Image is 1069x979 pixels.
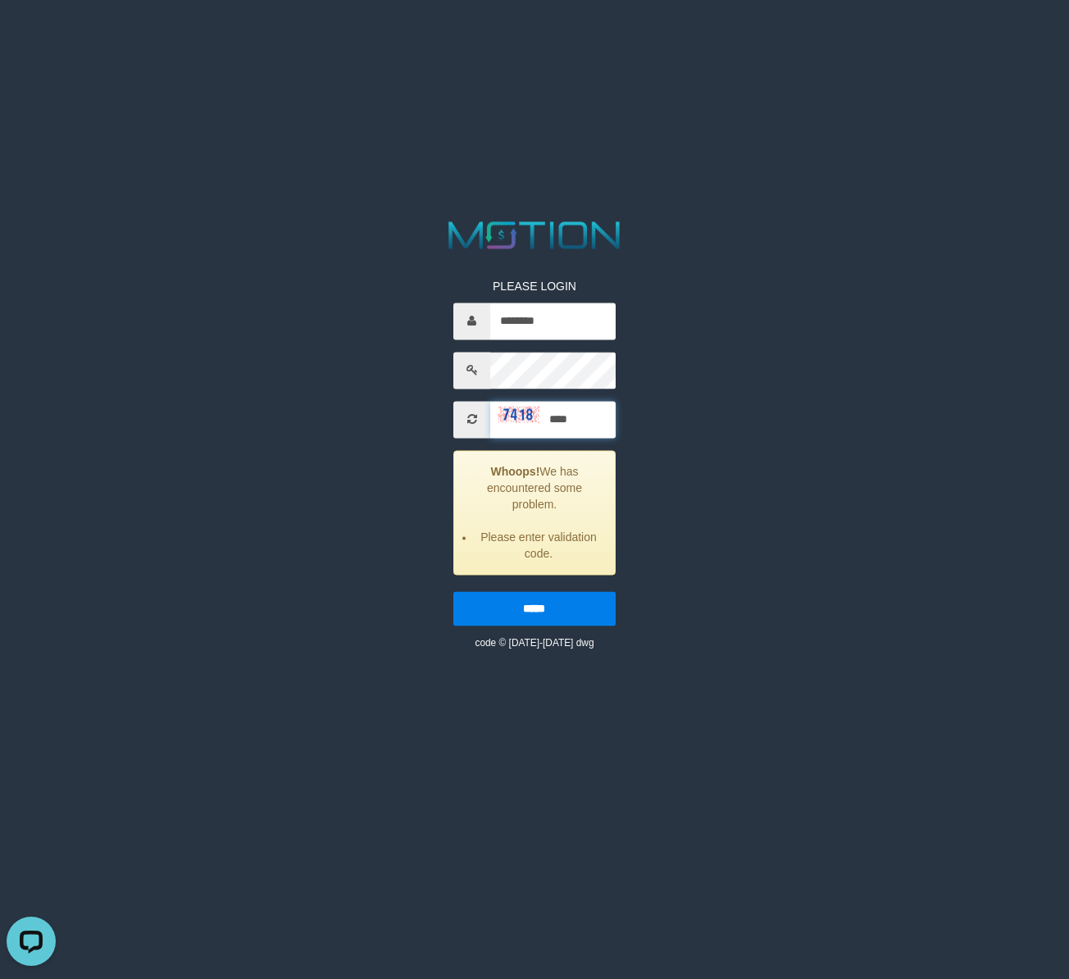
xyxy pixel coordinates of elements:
[490,465,539,478] strong: Whoops!
[7,7,56,56] button: Open LiveChat chat widget
[475,637,594,649] small: code © [DATE]-[DATE] dwg
[453,450,615,575] div: We has encountered some problem.
[441,216,628,253] img: MOTION_logo.png
[498,407,539,423] img: captcha
[475,529,602,562] li: Please enter validation code.
[453,278,615,294] p: PLEASE LOGIN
